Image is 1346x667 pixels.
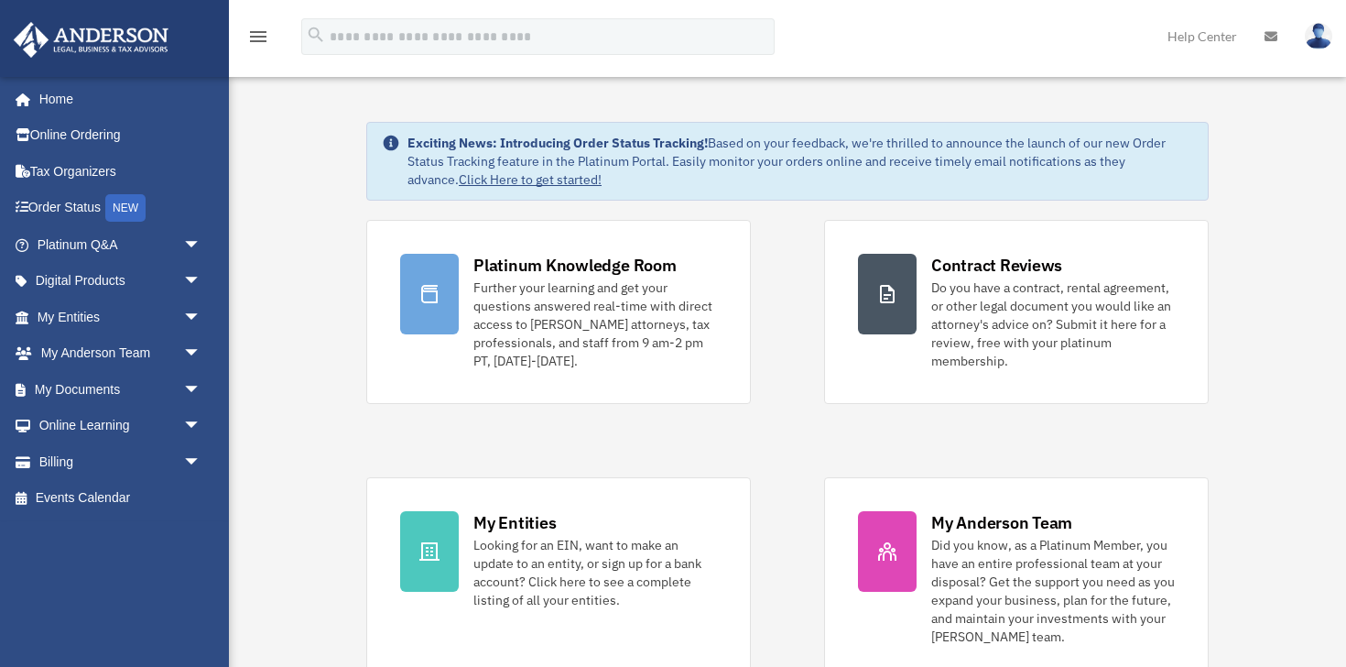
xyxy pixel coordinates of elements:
[1305,23,1332,49] img: User Pic
[105,194,146,222] div: NEW
[931,254,1062,277] div: Contract Reviews
[13,226,229,263] a: Platinum Q&Aarrow_drop_down
[183,226,220,264] span: arrow_drop_down
[931,511,1072,534] div: My Anderson Team
[247,32,269,48] a: menu
[407,134,1193,189] div: Based on your feedback, we're thrilled to announce the launch of our new Order Status Tracking fe...
[13,299,229,335] a: My Entitiesarrow_drop_down
[183,371,220,409] span: arrow_drop_down
[247,26,269,48] i: menu
[183,299,220,336] span: arrow_drop_down
[824,220,1209,404] a: Contract Reviews Do you have a contract, rental agreement, or other legal document you would like...
[13,117,229,154] a: Online Ordering
[13,335,229,372] a: My Anderson Teamarrow_drop_down
[473,254,677,277] div: Platinum Knowledge Room
[13,371,229,408] a: My Documentsarrow_drop_down
[13,480,229,517] a: Events Calendar
[13,153,229,190] a: Tax Organizers
[473,511,556,534] div: My Entities
[13,408,229,444] a: Online Learningarrow_drop_down
[473,536,717,609] div: Looking for an EIN, want to make an update to an entity, or sign up for a bank account? Click her...
[931,536,1175,646] div: Did you know, as a Platinum Member, you have an entire professional team at your disposal? Get th...
[183,263,220,301] span: arrow_drop_down
[13,263,229,300] a: Digital Productsarrow_drop_down
[473,279,717,370] div: Further your learning and get your questions answered real-time with direct access to [PERSON_NAM...
[407,135,708,151] strong: Exciting News: Introducing Order Status Tracking!
[183,335,220,373] span: arrow_drop_down
[8,22,174,58] img: Anderson Advisors Platinum Portal
[13,443,229,480] a: Billingarrow_drop_down
[183,443,220,481] span: arrow_drop_down
[931,279,1175,370] div: Do you have a contract, rental agreement, or other legal document you would like an attorney's ad...
[306,25,326,45] i: search
[13,81,220,117] a: Home
[366,220,751,404] a: Platinum Knowledge Room Further your learning and get your questions answered real-time with dire...
[13,190,229,227] a: Order StatusNEW
[183,408,220,445] span: arrow_drop_down
[459,171,602,188] a: Click Here to get started!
